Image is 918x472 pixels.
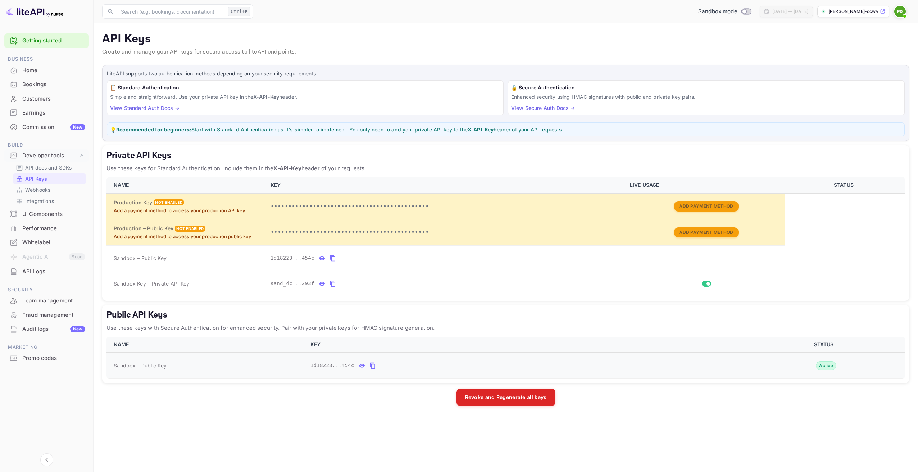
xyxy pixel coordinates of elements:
[16,164,83,171] a: API docs and SDKs
[4,351,89,365] div: Promo codes
[228,7,250,16] div: Ctrl+K
[22,325,85,333] div: Audit logs
[674,203,738,209] a: Add Payment Method
[511,84,901,92] h6: 🔒 Secure Authentication
[22,37,85,45] a: Getting started
[828,8,878,15] p: [PERSON_NAME]-dcwv3.[PERSON_NAME]...
[114,233,262,240] p: Add a payment method to access your production public key
[22,311,85,319] div: Fraud management
[4,286,89,294] span: Security
[4,207,89,221] a: UI Components
[106,337,306,353] th: NAME
[25,175,47,182] p: API Keys
[4,322,89,336] a: Audit logsNew
[306,337,745,353] th: KEY
[175,226,205,232] div: Not enabled
[106,164,905,173] p: Use these keys for Standard Authentication. Include them in the header of your requests.
[4,78,89,91] a: Bookings
[4,308,89,321] a: Fraud management
[106,309,905,321] h5: Public API Keys
[107,70,905,78] p: LiteAPI supports two authentication methods depending on your security requirements:
[511,93,901,101] p: Enhanced security using HMAC signatures with public and private key pairs.
[70,326,85,332] div: New
[6,6,63,17] img: LiteAPI logo
[4,236,89,249] a: Whitelabel
[4,149,89,162] div: Developer tools
[456,389,555,406] button: Revoke and Regenerate all keys
[468,126,494,133] strong: X-API-Key
[4,294,89,308] div: Team management
[13,162,86,173] div: API docs and SDKs
[25,197,54,205] p: Integrations
[116,126,191,133] strong: Recommended for beginners:
[4,265,89,278] a: API Logs
[22,109,85,117] div: Earnings
[102,32,909,46] p: API Keys
[25,164,72,171] p: API docs and SDKs
[4,106,89,119] a: Earnings
[40,453,53,466] button: Collapse navigation
[16,197,83,205] a: Integrations
[4,308,89,322] div: Fraud management
[106,177,905,296] table: private api keys table
[4,120,89,134] a: CommissionNew
[310,362,354,369] span: 1d18223...454c
[22,354,85,362] div: Promo codes
[4,343,89,351] span: Marketing
[22,95,85,103] div: Customers
[695,8,754,16] div: Switch to Production mode
[106,337,905,379] table: public api keys table
[22,225,85,233] div: Performance
[745,337,905,353] th: STATUS
[13,185,86,195] div: Webhooks
[22,80,85,89] div: Bookings
[4,141,89,149] span: Build
[110,93,500,101] p: Simple and straightforward. Use your private API key in the header.
[4,55,89,63] span: Business
[271,254,314,262] span: 1d18223...454c
[4,92,89,105] a: Customers
[4,106,89,120] div: Earnings
[25,186,50,194] p: Webhooks
[110,126,901,133] p: 💡 Start with Standard Authentication as it's simpler to implement. You only need to add your priv...
[4,33,89,48] div: Getting started
[22,239,85,247] div: Whitelabel
[70,124,85,130] div: New
[772,8,808,15] div: [DATE] — [DATE]
[626,177,785,193] th: LIVE USAGE
[674,201,738,212] button: Add Payment Method
[4,78,89,92] div: Bookings
[4,236,89,250] div: Whitelabel
[13,173,86,184] div: API Keys
[698,8,737,16] span: Sandbox mode
[117,4,225,19] input: Search (e.g. bookings, documentation)
[674,229,738,235] a: Add Payment Method
[4,222,89,236] div: Performance
[271,228,621,237] p: •••••••••••••••••••••••••••••••••••••••••••••
[22,268,85,276] div: API Logs
[4,294,89,307] a: Team management
[106,177,266,193] th: NAME
[271,280,314,287] span: sand_dc...293f
[154,199,184,205] div: Not enabled
[114,281,189,287] span: Sandbox Key – Private API Key
[253,94,279,100] strong: X-API-Key
[114,207,262,214] p: Add a payment method to access your production API key
[22,152,78,160] div: Developer tools
[4,92,89,106] div: Customers
[4,351,89,365] a: Promo codes
[894,6,906,17] img: Prabal Dey
[22,297,85,305] div: Team management
[110,84,500,92] h6: 📋 Standard Authentication
[22,210,85,218] div: UI Components
[4,222,89,235] a: Performance
[4,64,89,78] div: Home
[266,177,626,193] th: KEY
[102,48,909,56] p: Create and manage your API keys for secure access to liteAPI endpoints.
[13,196,86,206] div: Integrations
[273,165,301,172] strong: X-API-Key
[4,64,89,77] a: Home
[114,225,173,232] h6: Production – Public Key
